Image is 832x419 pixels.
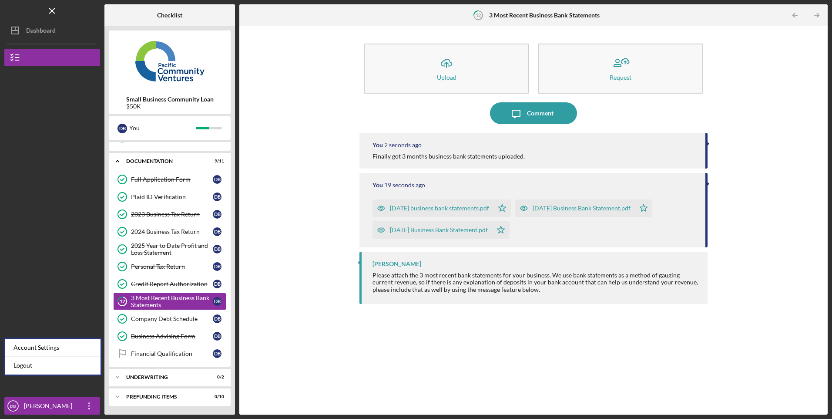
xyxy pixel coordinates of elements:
[131,333,213,340] div: Business Advising Form
[113,206,226,223] a: 2023 Business Tax ReturnDB
[533,205,631,212] div: [DATE] Business Bank Statement.pdf
[22,397,78,417] div: [PERSON_NAME]
[157,12,182,19] b: Checklist
[213,210,221,219] div: D B
[131,294,213,308] div: 3 Most Recent Business Bank Statements
[109,35,231,87] img: Product logo
[213,297,221,306] div: D B
[208,159,224,164] div: 9 / 11
[372,260,421,267] div: [PERSON_NAME]
[126,96,214,103] b: Small Business Community Loan
[120,299,125,304] tspan: 12
[490,102,577,124] button: Comment
[4,22,100,39] button: Dashboard
[4,397,100,415] button: DB[PERSON_NAME]
[131,176,213,183] div: Full Application Form
[126,103,214,110] div: $50K
[384,182,425,189] time: 2025-08-22 20:26
[131,350,213,357] div: Financial Qualification
[384,142,422,149] time: 2025-08-22 20:27
[364,44,529,94] button: Upload
[390,205,489,212] div: [DATE] business bank statements.pdf
[113,310,226,328] a: Company Debt ScheduleDB
[131,280,213,287] div: Credit Report Authorization
[208,394,224,399] div: 0 / 10
[372,199,511,217] button: [DATE] business bank statements.pdf
[489,12,600,19] b: 3 Most Recent Business Bank Statements
[213,280,221,288] div: D B
[437,74,456,81] div: Upload
[126,394,202,399] div: Prefunding Items
[527,102,554,124] div: Comment
[5,357,101,375] a: Logout
[113,171,226,188] a: Full Application FormDB
[126,375,202,380] div: Underwriting
[113,258,226,275] a: Personal Tax ReturnDB
[5,339,101,357] div: Account Settings
[26,22,56,41] div: Dashboard
[113,293,226,310] a: 123 Most Recent Business Bank StatementsDB
[213,175,221,184] div: D B
[131,242,213,256] div: 2025 Year to Date Profit and Loss Statement
[476,12,481,18] tspan: 12
[515,199,652,217] button: [DATE] Business Bank Statement.pdf
[213,332,221,341] div: D B
[213,314,221,323] div: D B
[131,228,213,235] div: 2024 Business Tax Return
[213,227,221,236] div: D B
[213,262,221,271] div: D B
[208,375,224,380] div: 0 / 2
[129,121,196,135] div: You
[113,328,226,345] a: Business Advising FormDB
[372,142,383,149] div: You
[213,349,221,358] div: D B
[126,159,202,164] div: Documentation
[131,211,213,218] div: 2023 Business Tax Return
[213,245,221,253] div: D B
[372,272,698,293] div: Please attach the 3 most recent bank statements for your business. We use bank statements as a me...
[113,129,226,146] a: Eligibility Criteria MetDB
[213,193,221,201] div: D B
[372,182,383,189] div: You
[372,221,510,239] button: [DATE] Business Bank Statement.pdf
[113,345,226,362] a: Financial QualificationDB
[113,240,226,258] a: 2025 Year to Date Profit and Loss StatementDB
[372,153,525,160] div: Finally got 3 months business bank statements uploaded.
[390,226,488,233] div: [DATE] Business Bank Statement.pdf
[131,193,213,200] div: Plaid ID Verification
[538,44,703,94] button: Request
[113,188,226,206] a: Plaid ID VerificationDB
[113,275,226,293] a: Credit Report AuthorizationDB
[131,263,213,270] div: Personal Tax Return
[10,404,16,409] text: DB
[113,223,226,240] a: 2024 Business Tax ReturnDB
[131,315,213,322] div: Company Debt Schedule
[117,124,127,133] div: D B
[610,74,631,81] div: Request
